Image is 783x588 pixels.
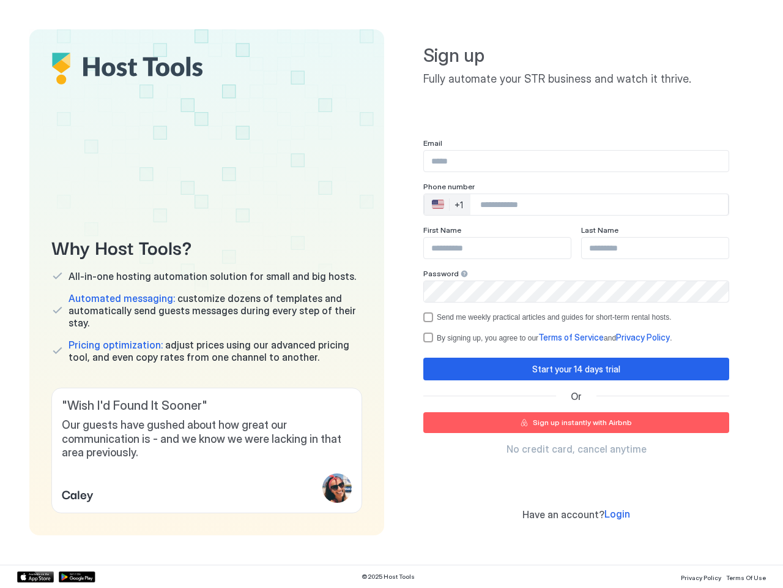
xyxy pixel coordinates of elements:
[616,333,670,342] a: Privacy Policy
[423,138,442,148] span: Email
[423,225,461,235] span: First Name
[424,238,571,258] input: Input Field
[62,484,94,503] span: Caley
[726,574,766,581] span: Terms Of Use
[12,546,42,576] iframe: Intercom live chat
[423,358,729,380] button: Start your 14 days trial
[362,573,415,581] span: © 2025 Host Tools
[423,182,475,191] span: Phone number
[425,194,470,215] div: Countries button
[581,225,618,235] span: Last Name
[423,269,459,278] span: Password
[69,292,362,329] span: customize dozens of templates and automatically send guests messages during every step of their s...
[69,339,163,351] span: Pricing optimization:
[51,233,362,260] span: Why Host Tools?
[69,270,356,282] span: All-in-one hosting automation solution for small and big hosts.
[571,390,582,402] span: Or
[423,312,729,322] div: optOut
[437,313,672,322] div: Send me weekly practical articles and guides for short-term rental hosts.
[538,333,604,342] a: Terms of Service
[533,417,632,428] div: Sign up instantly with Airbnb
[423,412,729,433] button: Sign up instantly with Airbnb
[424,281,729,302] input: Input Field
[532,363,620,375] div: Start your 14 days trial
[423,44,729,67] span: Sign up
[62,418,352,460] span: Our guests have gushed about how great our communication is - and we know we were lacking in that...
[69,339,362,363] span: adjust prices using our advanced pricing tool, and even copy rates from one channel to another.
[507,443,647,455] span: No credit card, cancel anytime
[17,571,54,582] a: App Store
[604,508,630,521] a: Login
[62,398,352,413] span: " Wish I'd Found It Sooner "
[423,72,729,86] span: Fully automate your STR business and watch it thrive.
[437,332,672,343] div: By signing up, you agree to our and .
[726,570,766,583] a: Terms Of Use
[424,151,729,171] input: Input Field
[432,197,444,212] div: 🇺🇸
[681,574,721,581] span: Privacy Policy
[69,292,175,304] span: Automated messaging:
[423,332,729,343] div: termsPrivacy
[322,473,352,503] div: profile
[538,332,604,342] span: Terms of Service
[470,194,728,216] input: Phone Number input
[455,200,463,211] div: +1
[522,508,604,521] span: Have an account?
[616,332,670,342] span: Privacy Policy
[582,238,729,258] input: Input Field
[59,571,95,582] a: Google Play Store
[681,570,721,583] a: Privacy Policy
